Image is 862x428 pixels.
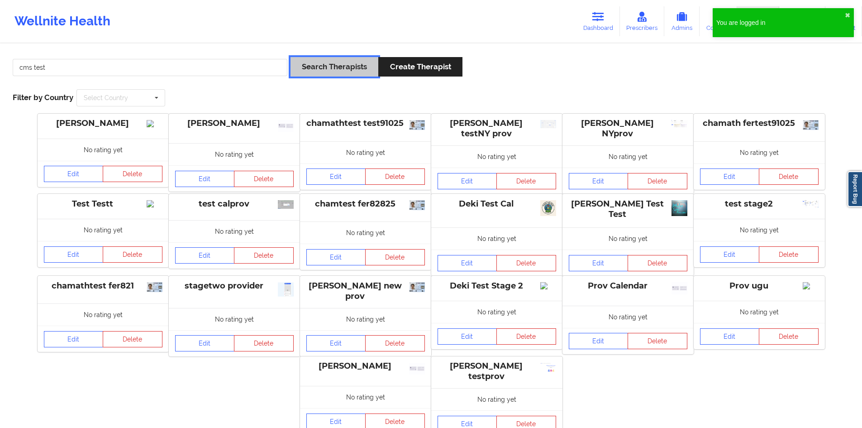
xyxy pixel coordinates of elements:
img: 7f824185-6a4c-49f2-b319-bcb57e3b1b50_idcard_placeholder_copy_10.png [409,363,425,375]
button: Delete [496,328,556,345]
div: chamath fertest91025 [700,118,819,129]
button: Create Therapist [378,57,462,77]
a: Edit [44,331,104,347]
div: [PERSON_NAME] testNY prov [438,118,556,139]
div: No rating yet [300,221,431,244]
a: Admins [664,6,700,36]
div: [PERSON_NAME] [306,361,425,371]
a: Edit [306,335,366,351]
button: Delete [759,168,819,185]
div: [PERSON_NAME] Test Test [569,199,687,220]
a: Edit [569,255,629,271]
div: chamathtest test91025 [306,118,425,129]
div: No rating yet [38,219,169,241]
div: No rating yet [169,143,300,165]
img: e8ad23b2-1b28-4728-a100-93694f26d162_uk-id-card-for-over-18s-2025.png [409,120,425,130]
a: Edit [569,173,629,189]
div: No rating yet [300,386,431,408]
button: Delete [234,247,294,264]
div: No rating yet [694,219,825,241]
img: b9413fa4-dbee-4818-b6a1-299ceb924bff_uk-id-card-for-over-18s-2025.png [147,282,162,292]
div: No rating yet [38,303,169,326]
button: Delete [365,168,425,185]
div: chamathtest fer821 [44,281,162,291]
div: No rating yet [431,145,562,168]
div: No rating yet [38,139,169,161]
img: 428acc8a-6a17-44d1-85a3-7a04d5947a9b_uk-id-card-for-over-18s-2025.png [409,282,425,292]
img: 06f8eeb2-908a-42ca-946c-ea1557f68112_Screenshot_2025-08-21_013441.png [278,282,294,296]
div: Deki Test Stage 2 [438,281,556,291]
div: [PERSON_NAME] new prov [306,281,425,302]
div: No rating yet [694,141,825,164]
div: [PERSON_NAME] NYprov [569,118,687,139]
div: No rating yet [562,306,694,328]
a: Edit [569,333,629,349]
button: Delete [103,166,162,182]
img: Image%2Fplaceholer-image.png [147,200,162,207]
a: Dashboard [576,6,620,36]
div: No rating yet [694,301,825,323]
a: Edit [44,166,104,182]
button: Delete [496,173,556,189]
a: Edit [44,246,104,263]
div: [PERSON_NAME] testprov [438,361,556,382]
div: [PERSON_NAME] [44,118,162,129]
a: Edit [175,335,235,351]
a: Edit [700,328,760,345]
img: d9358f8a-bc06-445f-8268-d2f9f4327403_uk-id-card-for-over-18s-2025.png [803,120,819,130]
div: stagetwo provider [175,281,294,291]
div: No rating yet [169,220,300,242]
div: No rating yet [431,301,562,323]
img: 4551ef21-f6eb-4fc8-ba4a-d4c31f9a2c9e_image_(11).png [672,120,687,127]
button: Delete [103,246,162,263]
a: Edit [306,249,366,265]
button: Delete [365,249,425,265]
img: 3ff83e34-c3ec-4a7f-9647-be416485ede4_idcard_placeholder_copy_10.png [278,120,294,132]
a: Edit [700,168,760,185]
button: Search Therapists [291,57,378,77]
div: No rating yet [431,227,562,250]
img: 28576bc6-4077-41d6-b18c-dd1ff481e805_idcard_placeholder_copy_10.png [672,282,687,294]
img: Image%2Fplaceholer-image.png [803,282,819,289]
div: Deki Test Cal [438,199,556,209]
button: Delete [759,246,819,263]
img: 76d7b68f-ab02-4e35-adef-7a648fe6c1c9_1138323_683.jpg [672,200,687,216]
button: Delete [234,171,294,187]
input: Search Keywords [13,59,287,76]
div: test calprov [175,199,294,209]
div: No rating yet [431,388,562,410]
div: Select Country [84,95,128,101]
a: Edit [438,173,497,189]
a: Edit [306,168,366,185]
div: chamtest fer82825 [306,199,425,209]
button: Delete [759,328,819,345]
div: test stage2 [700,199,819,209]
button: close [845,12,850,19]
div: Test Testt [44,199,162,209]
div: No rating yet [300,141,431,164]
img: 0f137ece-d606-4226-a296-2bc08ae82df1_uk-id-card-for-over-18s-2025.png [409,200,425,210]
div: No rating yet [562,145,694,168]
div: No rating yet [562,227,694,250]
a: Report Bug [848,171,862,207]
img: 5721e400-da1c-4d4f-b052-ed5705325a03_Screenshot_2025-01-22_232809.png [540,363,556,372]
div: No rating yet [300,308,431,330]
button: Delete [628,333,687,349]
img: 2e74869e-060c-4207-a07e-22e6a3218384_image_(4).png [803,200,819,207]
button: Delete [103,331,162,347]
button: Delete [365,335,425,351]
img: Image%2Fplaceholer-image.png [540,282,556,289]
img: 3a1305f7-3668-430f-b3e5-29edcfeca581_Peer_Helper_Logo.png [540,200,556,216]
a: Edit [438,328,497,345]
a: Edit [175,171,235,187]
div: [PERSON_NAME] [175,118,294,129]
a: Coaches [700,6,737,36]
div: Prov Calendar [569,281,687,291]
button: Delete [628,173,687,189]
a: Edit [700,246,760,263]
button: Delete [628,255,687,271]
div: Prov ugu [700,281,819,291]
img: a67d8bfe-a8ab-46fb-aef0-11f98c4e78a9_image.png [278,200,294,208]
img: Image%2Fplaceholer-image.png [147,120,162,127]
div: You are logged in [716,18,845,27]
